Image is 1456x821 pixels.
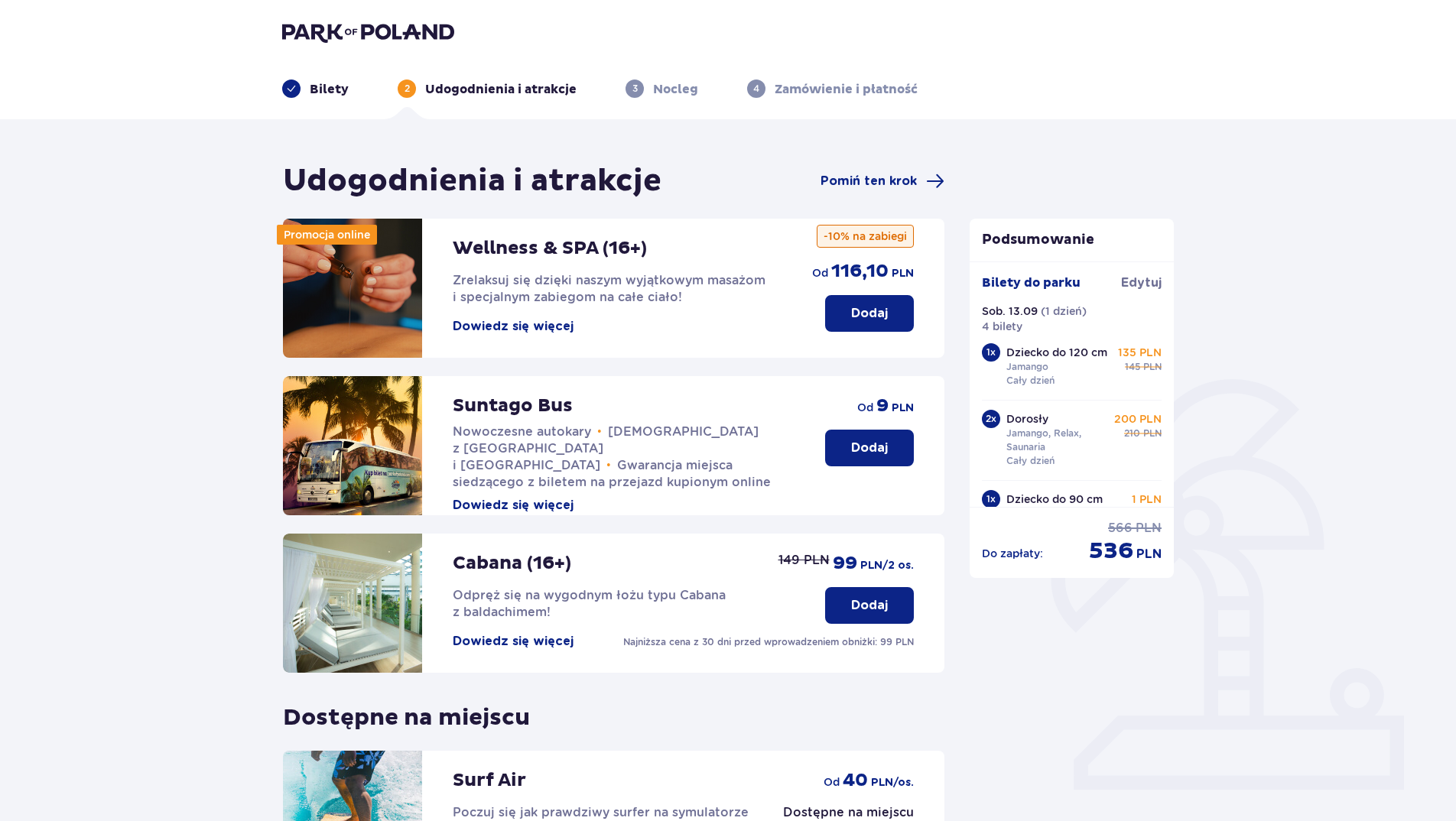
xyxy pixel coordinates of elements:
[817,225,914,248] p: -10% na zabiegi
[453,318,574,335] button: Dowiedz się więcej
[833,552,857,575] p: 99
[1006,345,1107,360] p: Dziecko do 120 cm
[597,424,602,440] span: •
[1136,546,1162,563] p: PLN
[283,376,422,515] img: attraction
[1114,411,1162,427] p: 200 PLN
[821,172,944,190] a: Pomiń ten krok
[831,260,889,283] p: 116,10
[1006,454,1055,468] p: Cały dzień
[1121,274,1162,291] a: Edytuj
[892,401,914,416] p: PLN
[653,81,698,98] p: Nocleg
[982,490,1000,508] div: 1 x
[1125,360,1140,374] p: 145
[982,343,1000,362] div: 1 x
[453,588,726,619] span: Odpręż się na wygodnym łożu typu Cabana z baldachimem!
[1124,427,1140,440] p: 210
[283,691,530,732] p: Dostępne na miejscu
[824,774,840,790] p: od
[871,775,914,790] p: PLN /os.
[310,81,349,98] p: Bilety
[825,587,914,624] button: Dodaj
[1089,537,1133,566] p: 536
[851,440,888,456] p: Dodaj
[1006,360,1048,374] p: Jamango
[825,430,914,466] button: Dodaj
[821,173,917,190] span: Pomiń ten krok
[843,769,868,792] p: 40
[425,81,577,98] p: Udogodnienia i atrakcje
[1006,427,1112,454] p: Jamango, Relax, Saunaria
[812,265,828,281] p: od
[775,81,918,98] p: Zamówienie i płatność
[453,633,574,650] button: Dowiedz się więcej
[982,303,1038,319] p: Sob. 13.09
[778,552,830,569] p: 149 PLN
[851,305,888,322] p: Dodaj
[1143,427,1162,440] p: PLN
[1118,345,1162,360] p: 135 PLN
[1136,520,1162,537] p: PLN
[277,225,377,245] div: Promocja online
[982,319,1022,334] p: 4 bilety
[753,82,759,96] p: 4
[982,410,1000,428] div: 2 x
[283,534,422,673] img: attraction
[1108,520,1133,537] p: 566
[453,424,591,439] span: Nowoczesne autokary
[623,635,914,649] p: Najniższa cena z 30 dni przed wprowadzeniem obniżki: 99 PLN
[283,162,661,200] h1: Udogodnienia i atrakcje
[405,82,410,96] p: 2
[1132,492,1162,507] p: 1 PLN
[632,82,638,96] p: 3
[1006,374,1055,388] p: Cały dzień
[1143,360,1162,374] p: PLN
[857,400,873,415] p: od
[453,424,759,472] span: [DEMOGRAPHIC_DATA] z [GEOGRAPHIC_DATA] i [GEOGRAPHIC_DATA]
[825,295,914,332] button: Dodaj
[876,394,889,417] p: 9
[1006,492,1103,507] p: Dziecko do 90 cm
[282,21,454,43] img: Park of Poland logo
[860,558,914,573] p: PLN /2 os.
[283,219,422,358] img: attraction
[982,546,1043,561] p: Do zapłaty :
[453,769,526,792] p: Surf Air
[1006,411,1048,427] p: Dorosły
[851,597,888,614] p: Dodaj
[453,394,573,417] p: Suntago Bus
[453,497,574,514] button: Dowiedz się więcej
[453,552,571,575] p: Cabana (16+)
[1041,303,1087,319] p: ( 1 dzień )
[892,266,914,281] p: PLN
[606,458,611,473] span: •
[453,237,647,260] p: Wellness & SPA (16+)
[783,804,914,821] p: Dostępne na miejscu
[982,274,1081,291] p: Bilety do parku
[970,231,1175,249] p: Podsumowanie
[453,273,765,304] span: Zrelaksuj się dzięki naszym wyjątkowym masażom i specjalnym zabiegom na całe ciało!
